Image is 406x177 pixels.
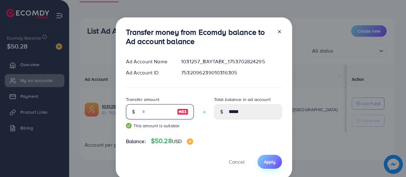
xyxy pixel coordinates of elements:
label: Total balance in ad account [214,96,271,103]
img: image [177,108,188,116]
h3: Transfer money from Ecomdy balance to Ad account balance [126,28,272,46]
button: Apply [258,155,282,168]
img: guide [126,123,132,129]
span: Cancel [229,158,245,165]
span: Apply [264,159,276,165]
div: 1031257_BAYTAEK_1753702824295 [176,58,287,65]
span: USD [172,138,182,145]
label: Transfer amount [126,96,159,103]
button: Cancel [221,155,252,168]
small: This amount is suitable [126,123,194,129]
span: Balance: [126,138,146,145]
h4: $50.28 [151,137,193,145]
img: image [187,138,193,145]
div: Ad Account ID [121,69,176,76]
div: Ad Account Name [121,58,176,65]
div: 7532096239010316305 [176,69,287,76]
